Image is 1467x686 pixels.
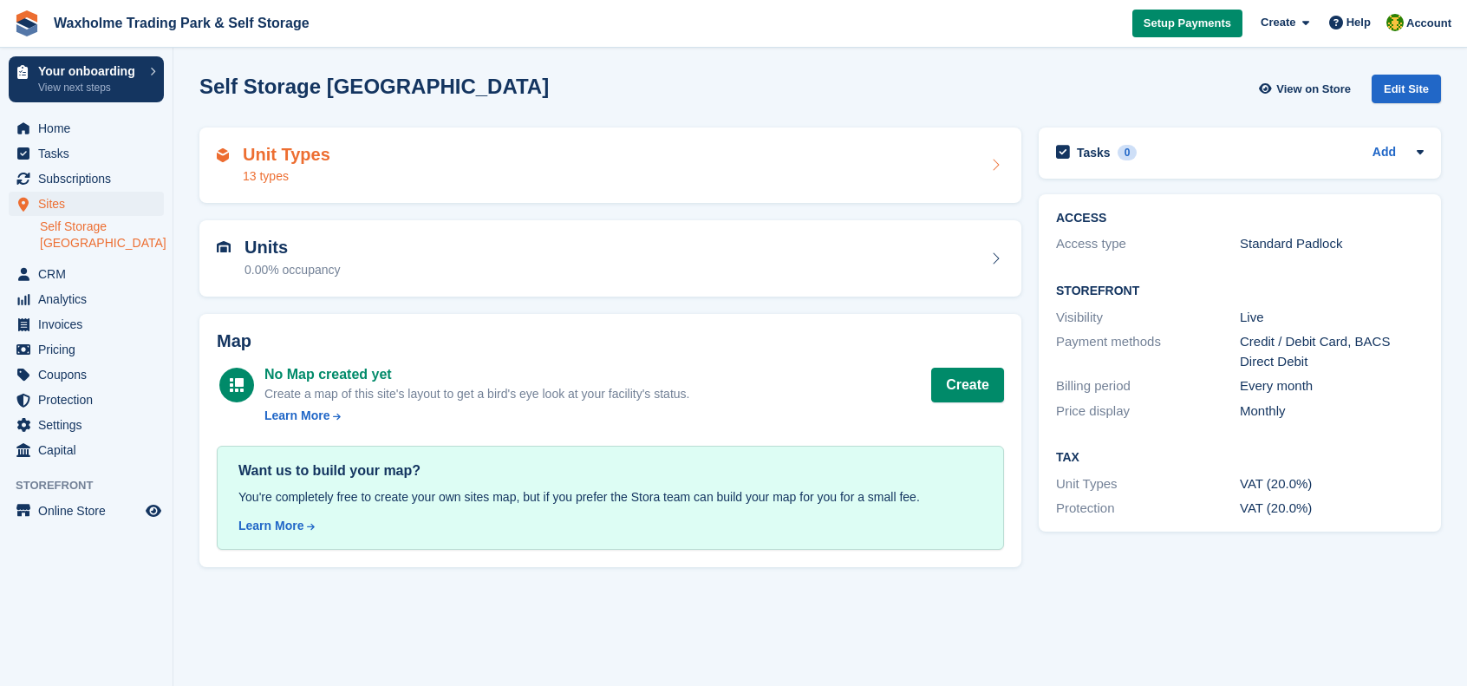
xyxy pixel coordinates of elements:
span: View on Store [1276,81,1351,98]
span: Help [1346,14,1371,31]
div: Price display [1056,402,1240,421]
div: Every month [1240,376,1424,396]
img: unit-type-icn-2b2737a686de81e16bb02015468b77c625bbabd49415b5ef34ead5e3b44a266d.svg [217,148,229,162]
a: menu [9,337,164,362]
img: Waxholme Self Storage [1386,14,1404,31]
a: menu [9,116,164,140]
a: menu [9,262,164,286]
span: Home [38,116,142,140]
a: Add [1372,143,1396,163]
h2: Self Storage [GEOGRAPHIC_DATA] [199,75,549,98]
span: Storefront [16,477,173,494]
span: Online Store [38,499,142,523]
span: Invoices [38,312,142,336]
div: Billing period [1056,376,1240,396]
div: 13 types [243,167,330,186]
span: Tasks [38,141,142,166]
span: Capital [38,438,142,462]
div: Learn More [238,517,303,535]
a: menu [9,438,164,462]
a: menu [9,167,164,191]
a: Waxholme Trading Park & Self Storage [47,9,316,37]
div: Protection [1056,499,1240,519]
div: No Map created yet [264,364,689,385]
span: Coupons [38,363,142,387]
a: Units 0.00% occupancy [199,220,1021,297]
div: 0.00% occupancy [244,261,341,279]
div: VAT (20.0%) [1240,474,1424,494]
h2: Tax [1056,451,1424,465]
span: Account [1406,15,1451,32]
span: Pricing [38,337,142,362]
div: Live [1240,308,1424,328]
p: View next steps [38,80,141,95]
span: Settings [38,413,142,437]
div: Learn More [264,407,329,425]
a: menu [9,287,164,311]
a: View on Store [1256,75,1358,103]
a: menu [9,413,164,437]
div: Want us to build your map? [238,461,982,481]
a: menu [9,499,164,523]
span: Sites [38,192,142,216]
img: unit-icn-7be61d7bf1b0ce9d3e12c5938cc71ed9869f7b940bace4675aadf7bd6d80202e.svg [217,241,231,253]
div: VAT (20.0%) [1240,499,1424,519]
span: Analytics [38,287,142,311]
div: Visibility [1056,308,1240,328]
span: Protection [38,388,142,412]
h2: Tasks [1077,145,1111,160]
a: menu [9,192,164,216]
img: map-icn-white-8b231986280072e83805622d3debb4903e2986e43859118e7b4002611c8ef794.svg [230,378,244,392]
span: CRM [38,262,142,286]
div: Unit Types [1056,474,1240,494]
a: Setup Payments [1132,10,1242,38]
a: Self Storage [GEOGRAPHIC_DATA] [40,219,164,252]
a: Your onboarding View next steps [9,56,164,102]
p: Your onboarding [38,65,141,77]
div: You're completely free to create your own sites map, but if you prefer the Stora team can build y... [238,488,982,506]
a: Learn More [264,407,689,425]
a: Learn More [238,517,982,535]
div: Create a map of this site's layout to get a bird's eye look at your facility's status. [264,385,689,403]
h2: ACCESS [1056,212,1424,225]
h2: Map [217,331,1004,351]
span: Subscriptions [38,167,142,191]
button: Create [931,368,1004,402]
h2: Storefront [1056,284,1424,298]
div: Payment methods [1056,332,1240,371]
div: Access type [1056,234,1240,254]
span: Setup Payments [1144,15,1231,32]
div: Monthly [1240,402,1424,421]
div: Edit Site [1372,75,1441,103]
div: 0 [1118,145,1138,160]
a: menu [9,141,164,166]
a: menu [9,363,164,387]
a: menu [9,388,164,412]
div: Standard Padlock [1240,234,1424,254]
a: menu [9,312,164,336]
span: Create [1261,14,1295,31]
div: Credit / Debit Card, BACS Direct Debit [1240,332,1424,371]
a: Edit Site [1372,75,1441,110]
img: stora-icon-8386f47178a22dfd0bd8f6a31ec36ba5ce8667c1dd55bd0f319d3a0aa187defe.svg [14,10,40,36]
a: Preview store [143,500,164,521]
a: Unit Types 13 types [199,127,1021,204]
h2: Unit Types [243,145,330,165]
h2: Units [244,238,341,258]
